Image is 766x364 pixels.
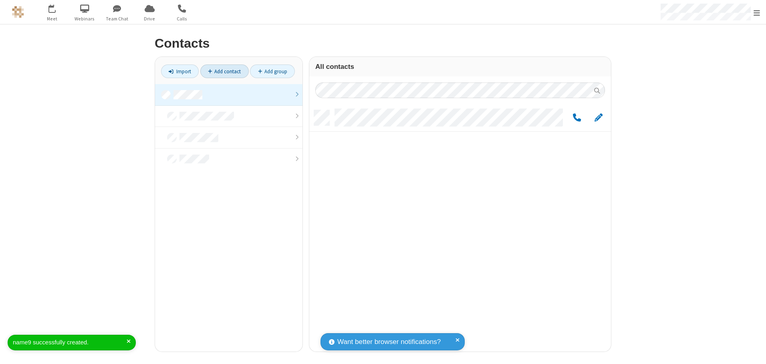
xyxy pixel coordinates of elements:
div: name9 successfully created. [13,338,127,347]
a: Add group [250,64,295,78]
h3: All contacts [315,63,605,70]
span: Drive [135,15,165,22]
span: Webinars [70,15,100,22]
span: Calls [167,15,197,22]
button: Call by phone [569,113,585,123]
div: 1 [54,4,59,10]
h2: Contacts [155,36,611,50]
img: QA Selenium DO NOT DELETE OR CHANGE [12,6,24,18]
span: Team Chat [102,15,132,22]
span: Meet [37,15,67,22]
a: Import [161,64,199,78]
a: Add contact [200,64,249,78]
span: Want better browser notifications? [337,337,441,347]
div: grid [309,104,611,352]
button: Edit [591,113,606,123]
